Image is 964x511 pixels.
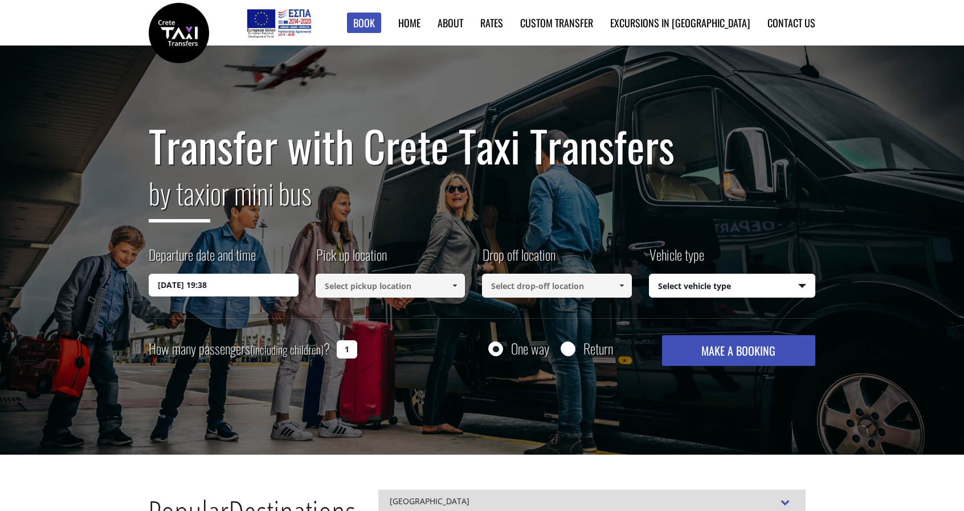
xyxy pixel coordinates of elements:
a: Rates [480,15,503,30]
label: Pick up location [316,245,387,274]
a: About [438,15,463,30]
span: Select vehicle type [650,274,815,298]
input: Select pickup location [316,274,465,298]
button: MAKE A BOOKING [662,335,815,366]
a: Crete Taxi Transfers | Safe Taxi Transfer Services from to Heraklion Airport, Chania Airport, Ret... [149,26,209,38]
h1: Transfer with Crete Taxi Transfers [149,122,815,170]
h2: or mini bus [149,170,815,231]
a: Home [398,15,420,30]
label: One way [511,341,549,356]
a: Book [347,13,381,34]
a: Show All Items [612,274,631,298]
img: Crete Taxi Transfers | Safe Taxi Transfer Services from to Heraklion Airport, Chania Airport, Ret... [149,3,209,63]
span: by taxi [149,171,210,222]
label: Vehicle type [649,245,704,274]
a: Show All Items [446,274,464,298]
label: Departure date and time [149,245,256,274]
label: Drop off location [482,245,555,274]
label: Return [583,341,613,356]
label: How many passengers ? [149,335,330,363]
a: Excursions in [GEOGRAPHIC_DATA] [610,15,750,30]
input: Select drop-off location [482,274,632,298]
img: e-bannersEUERDF180X90.jpg [245,6,313,40]
small: (including children) [250,341,324,358]
a: Contact us [767,15,815,30]
a: Custom Transfer [520,15,593,30]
